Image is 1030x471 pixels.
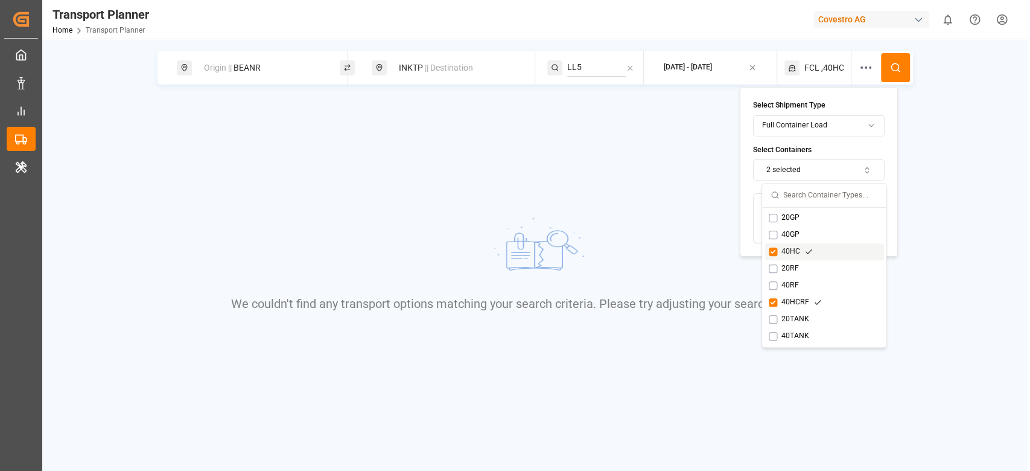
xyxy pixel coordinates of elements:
button: show 0 new notifications [934,6,961,33]
div: 20RF [769,263,812,274]
img: No results [444,204,625,295]
span: ,40HC [821,62,844,74]
span: FCL [804,62,819,74]
button: Help Center [961,6,988,33]
div: 40HC [769,246,813,257]
div: 20GP [769,213,812,223]
span: || Destination [425,63,473,72]
div: Covestro AG [813,11,929,28]
h4: Select Containers [753,145,885,156]
div: 40RF [769,280,812,291]
a: Home [52,26,72,34]
div: 40HCRF [769,297,822,308]
button: Covestro AG [813,8,934,31]
div: 20TANK [769,314,822,325]
button: [DATE] - [DATE] [651,56,769,80]
button: 2 selected [753,159,885,181]
h4: Select Shipment Type [753,100,885,111]
div: BEANR [197,57,327,79]
p: We couldn't find any transport options matching your search criteria. Please try adjusting your s... [230,295,839,313]
input: Search Service String [567,59,626,77]
div: 40TANK [769,331,822,342]
div: Transport Planner [52,5,149,24]
span: Origin || [204,63,232,72]
div: Suggestions [762,208,886,347]
div: [DATE] - [DATE] [664,62,712,73]
input: Search Container Types... [783,184,877,207]
div: INKTP [392,57,522,79]
div: 40GP [769,229,812,240]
